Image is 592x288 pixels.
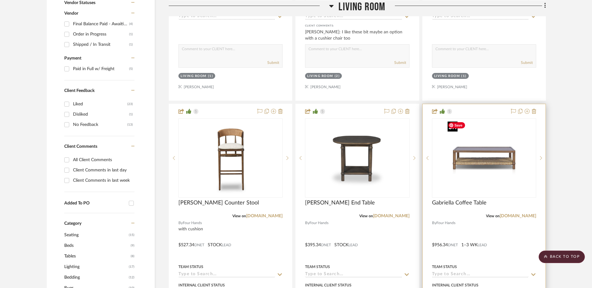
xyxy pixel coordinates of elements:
span: Lighting [64,262,127,272]
span: View on [359,214,373,218]
div: (1) [208,74,213,79]
div: Internal Client Status [305,282,352,288]
span: (9) [131,241,134,251]
span: View on [486,214,500,218]
div: (1) [129,29,133,39]
div: All Client Comments [73,155,133,165]
span: Client Feedback [64,89,95,93]
div: Order in Progress [73,29,129,39]
a: [DOMAIN_NAME] [373,214,410,218]
span: Bedding [64,272,127,283]
input: Type to Search… [432,272,529,278]
div: 0 [305,119,409,197]
div: (1) [129,40,133,50]
a: [DOMAIN_NAME] [246,214,283,218]
div: Paid in Full w/ Freight [73,64,129,74]
button: Submit [267,60,279,65]
span: By [178,220,183,226]
span: Tables [64,251,129,262]
div: Team Status [305,264,330,270]
div: (2) [335,74,340,79]
span: Vendor Statuses [64,1,95,5]
div: Liked [73,99,127,109]
span: Vendor [64,11,78,16]
span: [PERSON_NAME] Counter Stool [178,199,259,206]
div: Living Room [307,74,333,79]
div: [PERSON_NAME]: I like these bit maybe an option with a cushier chair too [305,29,409,41]
div: Living Room [434,74,460,79]
span: Gabriella Coffee Table [432,199,487,206]
span: (12) [129,272,134,282]
span: Four Hands [183,220,202,226]
span: Beds [64,240,129,251]
div: Team Status [178,264,203,270]
span: (15) [129,230,134,240]
input: Type to Search… [305,272,402,278]
div: Living Room [181,74,206,79]
img: Gabriella Coffee Table [445,119,523,197]
div: (5) [129,64,133,74]
div: Team Status [432,264,457,270]
span: (8) [131,251,134,261]
span: [PERSON_NAME] End Table [305,199,375,206]
div: Shipped / In Transit [73,40,129,50]
span: Four Hands [436,220,455,226]
div: Internal Client Status [178,282,225,288]
span: (17) [129,262,134,272]
div: Client Comments in last day [73,165,133,175]
button: Submit [521,60,533,65]
div: 0 [432,119,536,197]
div: (13) [127,120,133,130]
scroll-to-top-button: BACK TO TOP [539,251,585,263]
div: No Feedback [73,120,127,130]
button: Submit [394,60,406,65]
span: View on [232,214,246,218]
span: Four Hands [309,220,328,226]
img: Charnes End Table [318,119,396,197]
div: Final Balance Paid - Awaiting Shipping [73,19,129,29]
div: Client Comments in last week [73,175,133,185]
div: (4) [129,19,133,29]
span: Client Comments [64,144,97,149]
div: Added To PO [64,201,126,206]
div: Internal Client Status [432,282,478,288]
span: Save [448,122,465,128]
div: (1) [129,109,133,119]
span: By [432,220,436,226]
input: Type to Search… [178,14,275,20]
div: (1) [461,74,467,79]
input: Type to Search… [305,14,402,20]
a: [DOMAIN_NAME] [500,214,536,218]
input: Type to Search… [432,14,529,20]
img: Buxton Counter Stool [192,119,269,197]
div: (23) [127,99,133,109]
span: Category [64,221,81,226]
span: Payment [64,56,81,60]
span: Seating [64,230,127,240]
div: Disliked [73,109,129,119]
input: Type to Search… [178,272,275,278]
span: By [305,220,309,226]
